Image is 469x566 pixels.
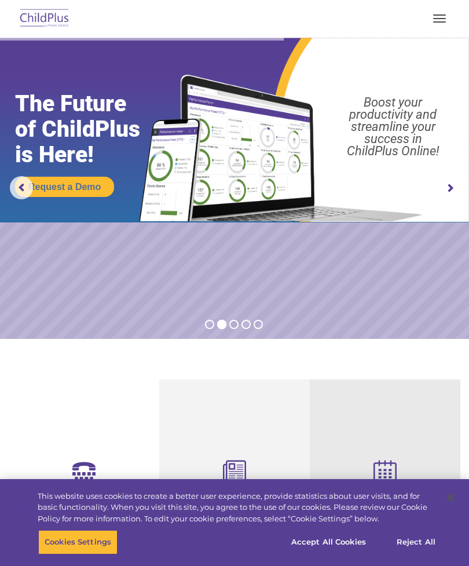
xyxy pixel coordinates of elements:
[438,485,463,510] button: Close
[15,91,165,167] rs-layer: The Future of ChildPlus is Here!
[380,530,452,554] button: Reject All
[38,530,118,554] button: Cookies Settings
[324,96,463,157] rs-layer: Boost your productivity and streamline your success in ChildPlus Online!
[38,491,437,525] div: This website uses cookies to create a better user experience, provide statistics about user visit...
[17,5,72,32] img: ChildPlus by Procare Solutions
[15,177,114,197] a: Request a Demo
[285,530,372,554] button: Accept All Cookies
